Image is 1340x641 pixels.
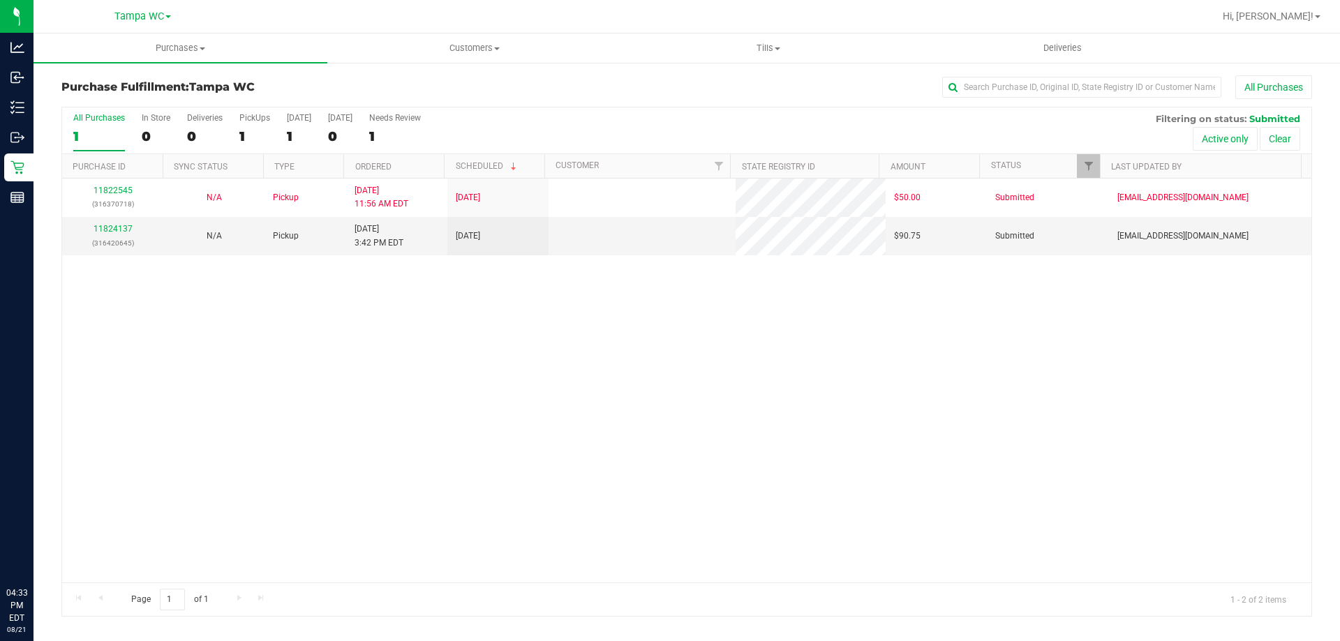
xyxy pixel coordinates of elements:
[174,162,228,172] a: Sync Status
[70,197,155,211] p: (316370718)
[1235,75,1312,99] button: All Purchases
[1193,127,1258,151] button: Active only
[1111,162,1182,172] a: Last Updated By
[942,77,1221,98] input: Search Purchase ID, Original ID, State Registry ID or Customer Name...
[287,128,311,144] div: 1
[328,113,352,123] div: [DATE]
[1156,113,1246,124] span: Filtering on status:
[207,193,222,202] span: Not Applicable
[894,191,921,204] span: $50.00
[274,162,295,172] a: Type
[456,229,480,243] span: [DATE]
[327,33,621,63] a: Customers
[1025,42,1101,54] span: Deliveries
[239,128,270,144] div: 1
[142,128,170,144] div: 0
[160,589,185,610] input: 1
[273,229,299,243] span: Pickup
[456,191,480,204] span: [DATE]
[14,529,56,571] iframe: Resource center
[1223,10,1313,22] span: Hi, [PERSON_NAME]!
[94,186,133,195] a: 11822545
[995,191,1034,204] span: Submitted
[70,236,155,250] p: (316420645)
[73,162,126,172] a: Purchase ID
[94,224,133,234] a: 11824137
[287,113,311,123] div: [DATE]
[622,42,914,54] span: Tills
[916,33,1209,63] a: Deliveries
[187,128,223,144] div: 0
[207,231,222,241] span: Not Applicable
[119,589,220,610] span: Page of 1
[328,42,620,54] span: Customers
[456,161,519,171] a: Scheduled
[6,587,27,624] p: 04:33 PM EDT
[33,33,327,63] a: Purchases
[61,81,478,93] h3: Purchase Fulfillment:
[742,162,815,172] a: State Registry ID
[1260,127,1300,151] button: Clear
[207,229,222,243] button: N/A
[142,113,170,123] div: In Store
[355,184,408,211] span: [DATE] 11:56 AM EDT
[239,113,270,123] div: PickUps
[1117,229,1249,243] span: [EMAIL_ADDRESS][DOMAIN_NAME]
[189,80,255,93] span: Tampa WC
[10,40,24,54] inline-svg: Analytics
[73,128,125,144] div: 1
[991,160,1021,170] a: Status
[891,162,925,172] a: Amount
[1219,589,1297,610] span: 1 - 2 of 2 items
[369,128,421,144] div: 1
[1249,113,1300,124] span: Submitted
[6,624,27,635] p: 08/21
[114,10,164,22] span: Tampa WC
[10,160,24,174] inline-svg: Retail
[328,128,352,144] div: 0
[10,100,24,114] inline-svg: Inventory
[369,113,421,123] div: Needs Review
[10,70,24,84] inline-svg: Inbound
[1077,154,1100,178] a: Filter
[556,160,599,170] a: Customer
[187,113,223,123] div: Deliveries
[1117,191,1249,204] span: [EMAIL_ADDRESS][DOMAIN_NAME]
[207,191,222,204] button: N/A
[73,113,125,123] div: All Purchases
[33,42,327,54] span: Purchases
[273,191,299,204] span: Pickup
[10,130,24,144] inline-svg: Outbound
[894,229,921,243] span: $90.75
[995,229,1034,243] span: Submitted
[355,223,403,249] span: [DATE] 3:42 PM EDT
[355,162,392,172] a: Ordered
[621,33,915,63] a: Tills
[10,190,24,204] inline-svg: Reports
[707,154,730,178] a: Filter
